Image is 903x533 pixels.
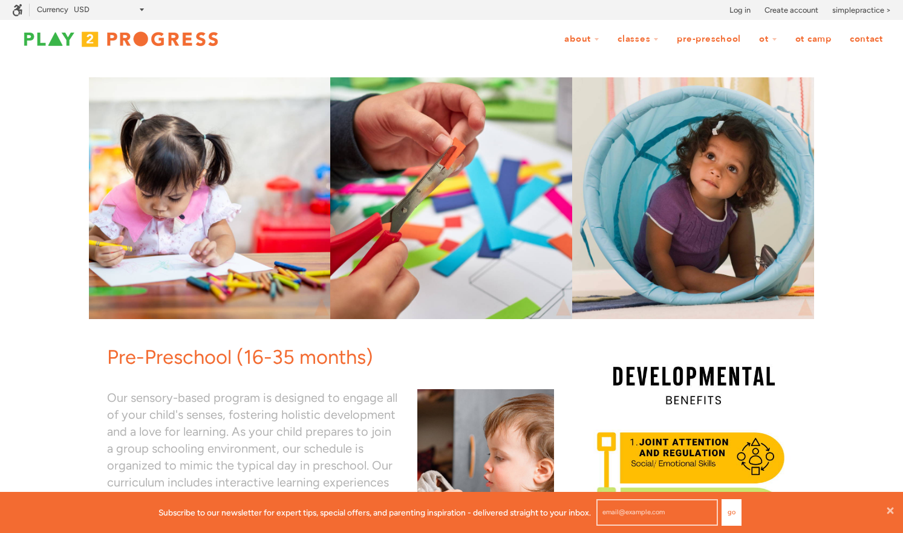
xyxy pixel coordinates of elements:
a: OT [751,28,785,51]
input: email@example.com [596,499,718,526]
img: Play2Progress logo [12,27,230,51]
a: OT Camp [787,28,839,51]
a: Create account [764,4,818,16]
a: Contact [842,28,891,51]
h1: Pre-Preschool (16-35 months) [107,343,564,371]
a: About [556,28,607,51]
p: Subscribe to our newsletter for expert tips, special offers, and parenting inspiration - delivere... [158,506,591,519]
a: Classes [610,28,667,51]
a: simplepractice > [832,4,891,16]
button: Go [722,499,742,526]
label: Currency [37,5,68,14]
font: Our sensory-based program is designed to engage all of your child's senses, fostering holistic de... [107,390,397,523]
a: Pre-Preschool [669,28,749,51]
a: Log in [729,4,751,16]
